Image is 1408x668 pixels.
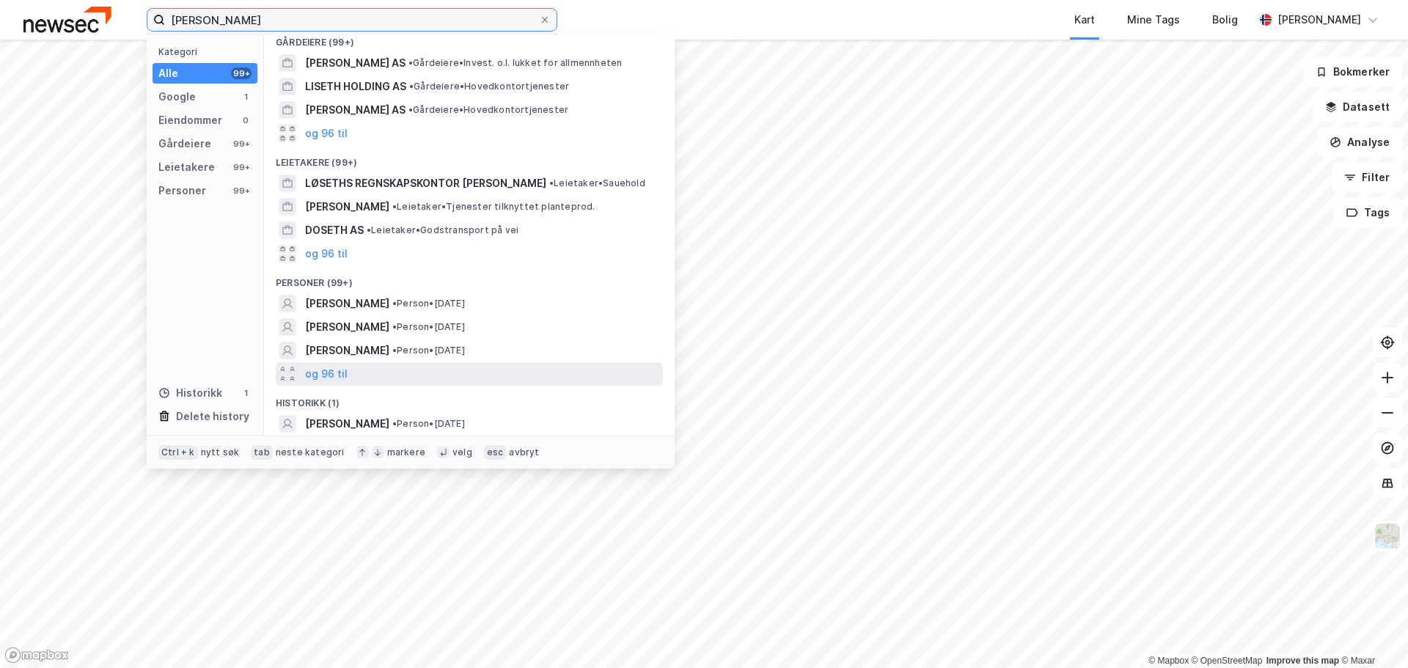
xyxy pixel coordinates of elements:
[1266,656,1339,666] a: Improve this map
[1192,656,1263,666] a: OpenStreetMap
[305,415,389,433] span: [PERSON_NAME]
[1334,198,1402,227] button: Tags
[408,57,413,68] span: •
[176,408,249,425] div: Delete history
[409,81,414,92] span: •
[158,65,178,82] div: Alle
[251,445,273,460] div: tab
[231,161,252,173] div: 99+
[305,175,546,192] span: LØSETHS REGNSKAPSKONTOR [PERSON_NAME]
[392,298,397,309] span: •
[4,647,69,664] a: Mapbox homepage
[367,224,371,235] span: •
[392,321,465,333] span: Person • [DATE]
[305,318,389,336] span: [PERSON_NAME]
[1127,11,1180,29] div: Mine Tags
[392,321,397,332] span: •
[201,447,240,458] div: nytt søk
[240,114,252,126] div: 0
[305,365,348,383] button: og 96 til
[1277,11,1361,29] div: [PERSON_NAME]
[23,7,111,32] img: newsec-logo.f6e21ccffca1b3a03d2d.png
[392,345,397,356] span: •
[264,145,675,172] div: Leietakere (99+)
[387,447,425,458] div: markere
[305,125,348,142] button: og 96 til
[1148,656,1189,666] a: Mapbox
[392,418,397,429] span: •
[392,201,595,213] span: Leietaker • Tjenester tilknyttet planteprod.
[158,384,222,402] div: Historikk
[305,54,406,72] span: [PERSON_NAME] AS
[231,67,252,79] div: 99+
[276,447,345,458] div: neste kategori
[264,265,675,292] div: Personer (99+)
[392,345,465,356] span: Person • [DATE]
[549,177,645,189] span: Leietaker • Sauehold
[240,91,252,103] div: 1
[409,81,569,92] span: Gårdeiere • Hovedkontortjenester
[158,111,222,129] div: Eiendommer
[305,221,364,239] span: DOSETH AS
[392,418,465,430] span: Person • [DATE]
[1374,522,1401,550] img: Z
[158,88,196,106] div: Google
[484,445,507,460] div: esc
[158,445,198,460] div: Ctrl + k
[367,224,518,236] span: Leietaker • Godstransport på vei
[240,387,252,399] div: 1
[408,104,568,116] span: Gårdeiere • Hovedkontortjenester
[158,46,257,57] div: Kategori
[305,101,406,119] span: [PERSON_NAME] AS
[509,447,539,458] div: avbryt
[1212,11,1238,29] div: Bolig
[264,25,675,51] div: Gårdeiere (99+)
[1303,57,1402,87] button: Bokmerker
[158,135,211,153] div: Gårdeiere
[264,386,675,412] div: Historikk (1)
[1074,11,1095,29] div: Kart
[305,245,348,263] button: og 96 til
[165,9,539,31] input: Søk på adresse, matrikkel, gårdeiere, leietakere eller personer
[305,78,406,95] span: LISETH HOLDING AS
[231,185,252,197] div: 99+
[549,177,554,188] span: •
[392,201,397,212] span: •
[1313,92,1402,122] button: Datasett
[305,198,389,216] span: [PERSON_NAME]
[158,182,206,199] div: Personer
[1335,598,1408,668] iframe: Chat Widget
[452,447,472,458] div: velg
[231,138,252,150] div: 99+
[305,295,389,312] span: [PERSON_NAME]
[158,158,215,176] div: Leietakere
[1332,163,1402,192] button: Filter
[392,298,465,309] span: Person • [DATE]
[408,104,413,115] span: •
[305,342,389,359] span: [PERSON_NAME]
[408,57,622,69] span: Gårdeiere • Invest. o.l. lukket for allmennheten
[1317,128,1402,157] button: Analyse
